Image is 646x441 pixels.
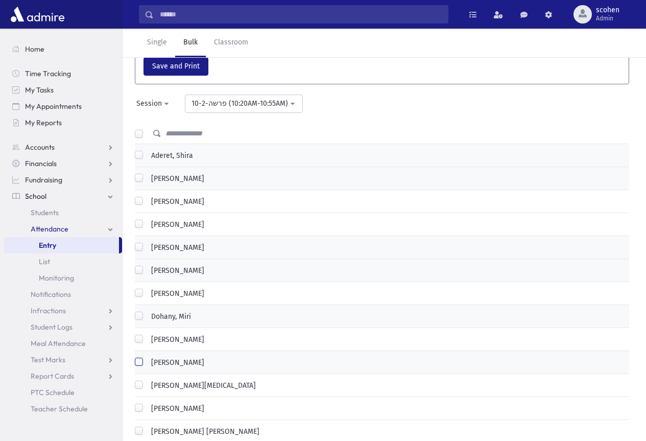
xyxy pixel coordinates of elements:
label: Dohany, Miri [147,311,191,322]
a: Attendance [4,221,122,237]
span: My Tasks [25,85,54,95]
a: List [4,253,122,270]
label: [PERSON_NAME] [147,288,204,299]
a: Notifications [4,286,122,303]
label: [PERSON_NAME] [147,219,204,230]
span: Fundraising [25,175,62,184]
a: Monitoring [4,270,122,286]
span: List [39,257,50,266]
span: Entry [39,241,56,250]
span: Student Logs [31,322,73,332]
span: Home [25,44,44,54]
a: School [4,188,122,204]
a: Financials [4,155,122,172]
a: Classroom [206,29,256,57]
input: Search [154,5,448,24]
span: Infractions [31,306,66,315]
a: Time Tracking [4,65,122,82]
a: Report Cards [4,368,122,384]
span: School [25,192,46,201]
span: Teacher Schedule [31,404,88,413]
div: 10-2-פרשה (10:20AM-10:55AM) [192,98,288,109]
a: Student Logs [4,319,122,335]
a: Teacher Schedule [4,401,122,417]
a: Test Marks [4,352,122,368]
span: My Appointments [25,102,82,111]
span: Test Marks [31,355,65,364]
span: Time Tracking [25,69,71,78]
a: My Reports [4,114,122,131]
label: [PERSON_NAME] [147,403,204,414]
span: Report Cards [31,372,74,381]
a: My Tasks [4,82,122,98]
label: [PERSON_NAME] [PERSON_NAME] [147,426,259,437]
span: Admin [596,14,619,22]
span: Accounts [25,143,55,152]
a: Entry [4,237,119,253]
a: Infractions [4,303,122,319]
span: Students [31,208,59,217]
span: My Reports [25,118,62,127]
div: Session [136,98,162,109]
span: Attendance [31,224,68,234]
a: My Appointments [4,98,122,114]
span: Financials [25,159,57,168]
label: [PERSON_NAME] [147,173,204,184]
label: [PERSON_NAME] [147,334,204,345]
label: [PERSON_NAME] [147,265,204,276]
span: Notifications [31,290,71,299]
label: [PERSON_NAME][MEDICAL_DATA] [147,380,256,391]
span: PTC Schedule [31,388,75,397]
label: [PERSON_NAME] [147,196,204,207]
label: [PERSON_NAME] [147,242,204,253]
a: Fundraising [4,172,122,188]
button: 10-2-פרשה (10:20AM-10:55AM) [185,95,303,113]
a: Accounts [4,139,122,155]
span: Meal Attendance [31,339,86,348]
button: Save and Print [143,57,208,76]
a: PTC Schedule [4,384,122,401]
button: Session [130,95,177,113]
a: Single [139,29,175,57]
label: [PERSON_NAME] [147,357,204,368]
a: Students [4,204,122,221]
img: AdmirePro [8,4,67,25]
label: Aderet, Shira [147,150,193,161]
a: Bulk [175,29,206,57]
a: Meal Attendance [4,335,122,352]
span: scohen [596,6,619,14]
span: Monitoring [39,273,74,283]
a: Home [4,41,122,57]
